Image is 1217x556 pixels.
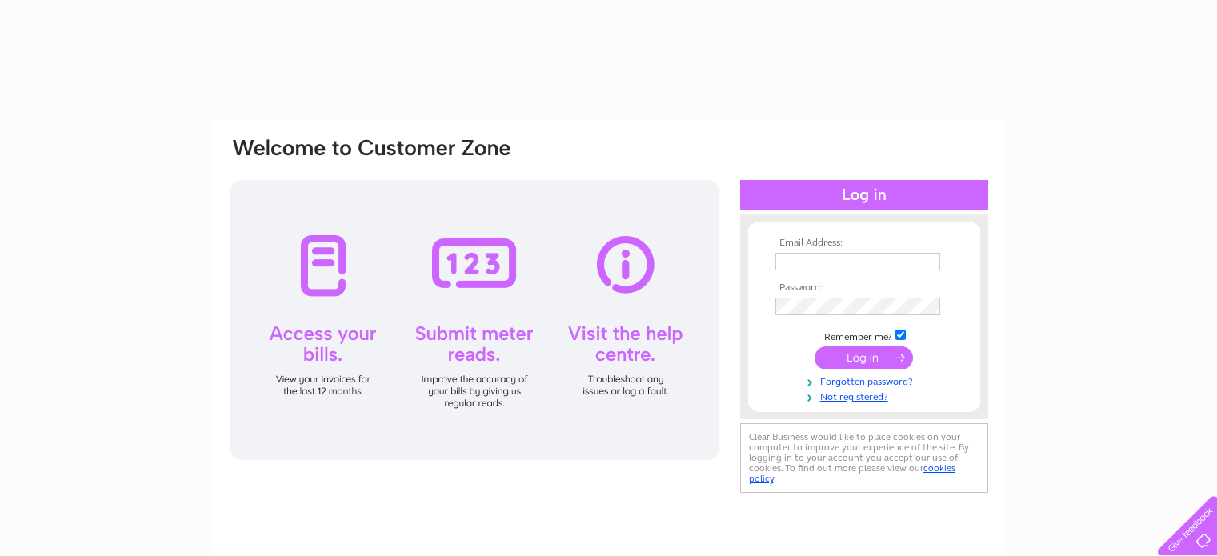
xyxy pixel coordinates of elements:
input: Submit [815,346,913,369]
a: Forgotten password? [775,373,957,388]
a: Not registered? [775,388,957,403]
div: Clear Business would like to place cookies on your computer to improve your experience of the sit... [740,423,988,493]
th: Password: [771,282,957,294]
a: cookies policy [749,462,955,484]
td: Remember me? [771,327,957,343]
th: Email Address: [771,238,957,249]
